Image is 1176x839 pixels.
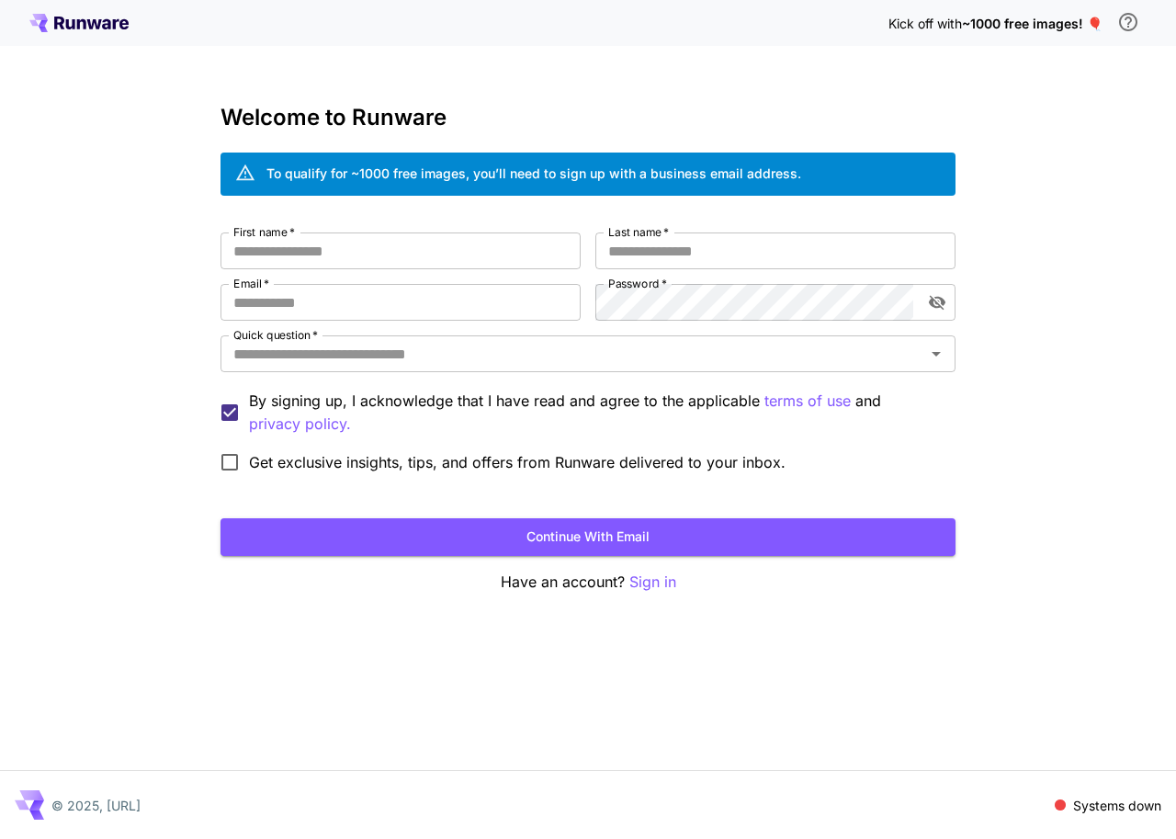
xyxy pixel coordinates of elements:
[249,390,941,436] p: By signing up, I acknowledge that I have read and agree to the applicable and
[1073,796,1161,815] p: Systems down
[921,286,954,319] button: toggle password visibility
[629,571,676,594] button: Sign in
[888,16,962,31] span: Kick off with
[220,571,955,594] p: Have an account?
[962,16,1102,31] span: ~1000 free images! 🎈
[608,224,669,240] label: Last name
[220,105,955,130] h3: Welcome to Runware
[233,327,318,343] label: Quick question
[249,451,786,473] span: Get exclusive insights, tips, and offers from Runware delivered to your inbox.
[764,390,851,413] p: terms of use
[220,518,955,556] button: Continue with email
[764,390,851,413] button: By signing up, I acknowledge that I have read and agree to the applicable and privacy policy.
[923,341,949,367] button: Open
[233,224,295,240] label: First name
[249,413,351,436] p: privacy policy.
[233,276,269,291] label: Email
[51,796,141,815] p: © 2025, [URL]
[1110,4,1147,40] button: In order to qualify for free credit, you need to sign up with a business email address and click ...
[608,276,667,291] label: Password
[266,164,801,183] div: To qualify for ~1000 free images, you’ll need to sign up with a business email address.
[249,413,351,436] button: By signing up, I acknowledge that I have read and agree to the applicable terms of use and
